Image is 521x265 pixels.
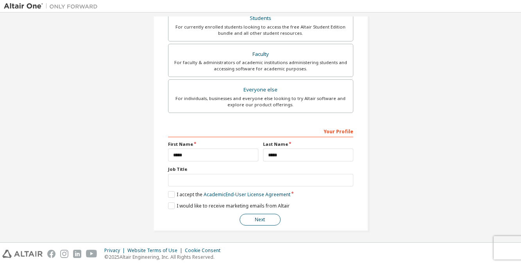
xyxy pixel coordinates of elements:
[173,49,348,60] div: Faculty
[86,250,97,258] img: youtube.svg
[240,214,281,226] button: Next
[60,250,68,258] img: instagram.svg
[104,254,225,260] p: © 2025 Altair Engineering, Inc. All Rights Reserved.
[173,24,348,36] div: For currently enrolled students looking to access the free Altair Student Edition bundle and all ...
[173,84,348,95] div: Everyone else
[73,250,81,258] img: linkedin.svg
[168,202,290,209] label: I would like to receive marketing emails from Altair
[173,95,348,108] div: For individuals, businesses and everyone else looking to try Altair software and explore our prod...
[204,191,290,198] a: Academic End-User License Agreement
[4,2,102,10] img: Altair One
[168,125,353,137] div: Your Profile
[168,166,353,172] label: Job Title
[263,141,353,147] label: Last Name
[2,250,43,258] img: altair_logo.svg
[185,247,225,254] div: Cookie Consent
[173,13,348,24] div: Students
[47,250,56,258] img: facebook.svg
[168,141,258,147] label: First Name
[104,247,127,254] div: Privacy
[173,59,348,72] div: For faculty & administrators of academic institutions administering students and accessing softwa...
[168,191,290,198] label: I accept the
[127,247,185,254] div: Website Terms of Use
